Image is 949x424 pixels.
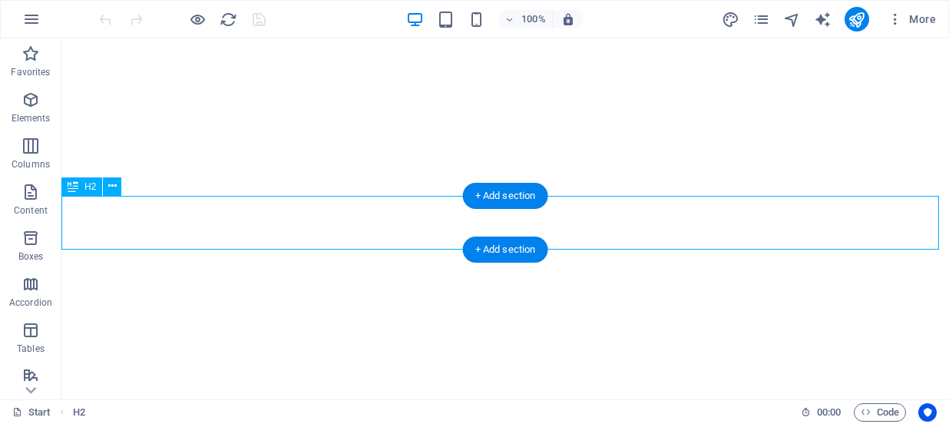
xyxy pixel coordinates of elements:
[73,403,85,422] span: Click to select. Double-click to edit
[9,296,52,309] p: Accordion
[752,11,770,28] i: Pages (Ctrl+Alt+S)
[73,403,85,422] nav: breadcrumb
[84,182,96,191] span: H2
[848,11,865,28] i: Publish
[188,10,207,28] button: Click here to leave preview mode and continue editing
[219,10,237,28] button: reload
[722,11,739,28] i: Design (Ctrl+Alt+Y)
[12,112,51,124] p: Elements
[463,237,548,263] div: + Add section
[14,204,48,217] p: Content
[12,403,51,422] a: Click to cancel selection. Double-click to open Pages
[783,11,801,28] i: Navigator
[752,10,771,28] button: pages
[801,403,842,422] h6: Session time
[521,10,546,28] h6: 100%
[888,12,936,27] span: More
[722,10,740,28] button: design
[845,7,869,31] button: publish
[561,12,575,26] i: On resize automatically adjust zoom level to fit chosen device.
[817,403,841,422] span: 00 00
[463,183,548,209] div: + Add section
[828,406,830,418] span: :
[498,10,553,28] button: 100%
[17,343,45,355] p: Tables
[12,158,50,171] p: Columns
[861,403,899,422] span: Code
[814,11,832,28] i: AI Writer
[918,403,937,422] button: Usercentrics
[220,11,237,28] i: Reload page
[11,66,50,78] p: Favorites
[783,10,802,28] button: navigator
[854,403,906,422] button: Code
[881,7,942,31] button: More
[814,10,832,28] button: text_generator
[18,250,44,263] p: Boxes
